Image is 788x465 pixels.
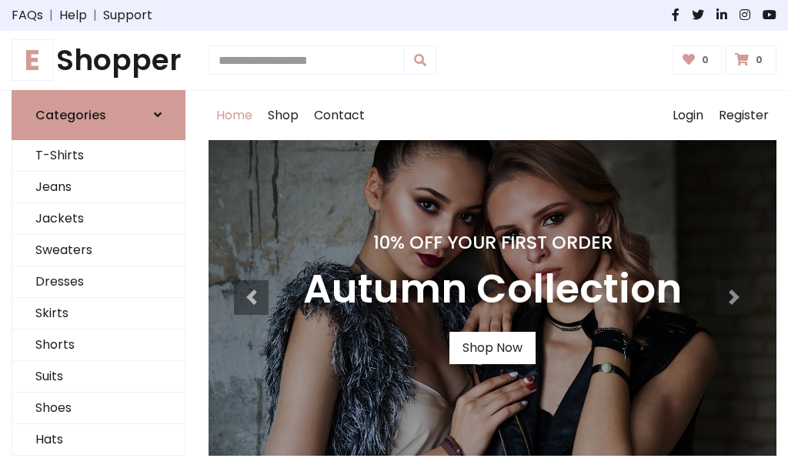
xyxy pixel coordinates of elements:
[673,45,723,75] a: 0
[698,53,713,67] span: 0
[12,172,185,203] a: Jeans
[12,43,185,78] h1: Shopper
[306,91,372,140] a: Contact
[12,424,185,456] a: Hats
[12,330,185,361] a: Shorts
[35,108,106,122] h6: Categories
[43,6,59,25] span: |
[12,90,185,140] a: Categories
[260,91,306,140] a: Shop
[12,203,185,235] a: Jackets
[449,332,536,364] a: Shop Now
[209,91,260,140] a: Home
[87,6,103,25] span: |
[12,235,185,266] a: Sweaters
[303,232,682,253] h4: 10% Off Your First Order
[12,266,185,298] a: Dresses
[303,266,682,313] h3: Autumn Collection
[665,91,711,140] a: Login
[12,140,185,172] a: T-Shirts
[12,393,185,424] a: Shoes
[12,43,185,78] a: EShopper
[12,6,43,25] a: FAQs
[12,298,185,330] a: Skirts
[12,39,53,81] span: E
[59,6,87,25] a: Help
[725,45,776,75] a: 0
[12,361,185,393] a: Suits
[711,91,776,140] a: Register
[103,6,152,25] a: Support
[752,53,766,67] span: 0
